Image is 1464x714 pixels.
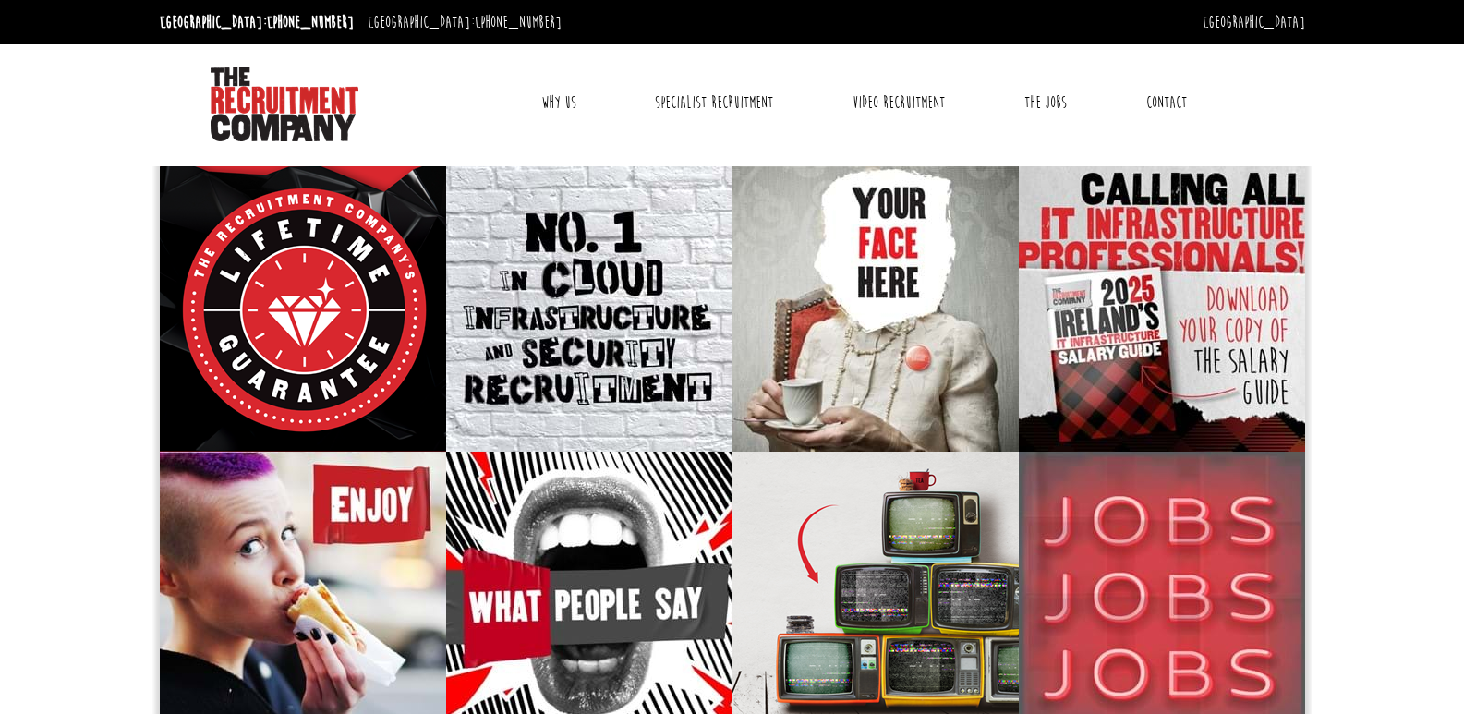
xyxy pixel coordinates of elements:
a: [PHONE_NUMBER] [475,12,562,32]
img: The Recruitment Company [211,67,358,141]
a: Video Recruitment [839,79,959,126]
a: [GEOGRAPHIC_DATA] [1203,12,1305,32]
li: [GEOGRAPHIC_DATA]: [155,7,358,37]
a: The Jobs [1010,79,1081,126]
a: Contact [1132,79,1201,126]
a: Why Us [527,79,590,126]
a: Specialist Recruitment [641,79,787,126]
li: [GEOGRAPHIC_DATA]: [363,7,566,37]
a: [PHONE_NUMBER] [267,12,354,32]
